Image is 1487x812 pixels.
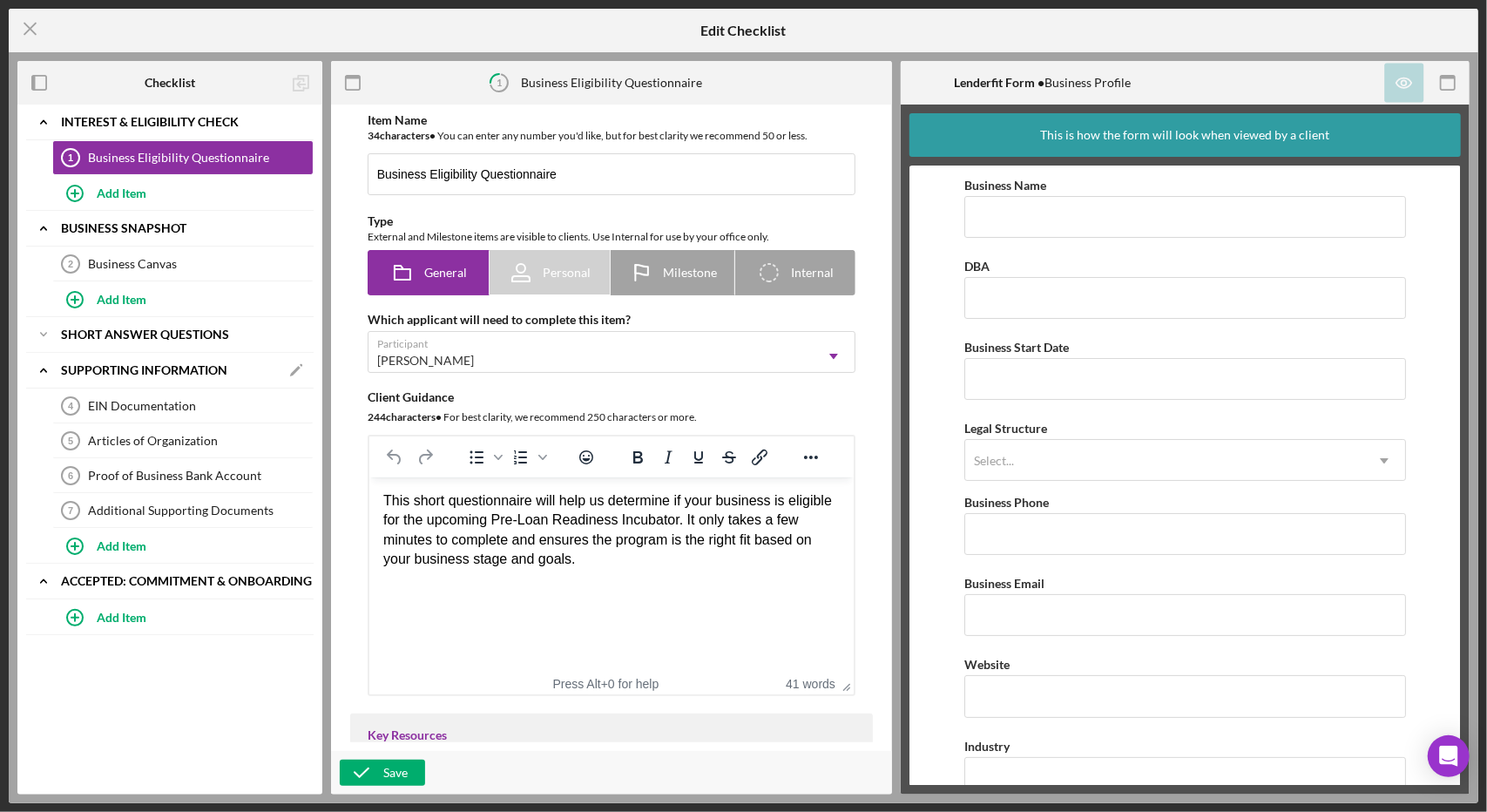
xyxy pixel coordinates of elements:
div: Numbered list [506,445,550,470]
button: Save [340,760,425,786]
span: Personal [543,266,591,280]
div: Item Name [368,113,855,127]
button: Strikethrough [714,445,744,470]
div: Select... [974,454,1014,468]
label: Business Start Date [964,340,1069,355]
a: 6Proof of Business Bank Account [52,458,314,493]
label: Website [964,657,1010,672]
tspan: 1 [68,152,73,163]
label: Business Name [964,178,1046,193]
tspan: 1 [497,77,502,88]
b: Accepted: Commitment & Onboarding [61,576,312,586]
b: Supporting Information [61,365,227,376]
div: You can enter any number you'd like, but for best clarity we recommend 50 or less. [368,127,855,145]
b: Short Answer Questions [61,329,229,340]
b: 244 character s • [368,410,442,423]
button: Italic [653,445,683,470]
button: Add Item [52,175,314,210]
div: Which applicant will need to complete this item? [368,313,855,327]
button: Insert/edit link [745,445,774,470]
div: Add Item [97,176,146,209]
a: 7Additional Supporting Documents [52,493,314,528]
div: Open Intercom Messenger [1428,735,1470,777]
label: Business Phone [964,495,1049,510]
div: EIN Documentation [88,399,313,413]
div: Add Item [97,529,146,562]
div: Additional Supporting Documents [88,504,313,518]
div: Business Profile [954,76,1131,90]
tspan: 7 [68,505,73,516]
label: Business Email [964,576,1044,591]
tspan: 4 [68,401,74,411]
div: This is how the form will look when viewed by a client [1040,113,1329,157]
div: Save [383,760,408,786]
b: Lenderfit Form • [954,75,1044,90]
button: Emojis [571,445,601,470]
h5: Edit Checklist [700,23,786,38]
b: Business Snapshot [61,223,186,233]
button: 41 words [786,677,835,691]
button: Redo [410,445,440,470]
button: Reveal or hide additional toolbar items [796,445,826,470]
b: Interest & Eligibility Check [61,117,239,127]
tspan: 6 [68,470,73,481]
a: 5Articles of Organization [52,423,314,458]
div: Client Guidance [368,390,855,404]
label: DBA [964,259,990,274]
div: [PERSON_NAME] [377,354,474,368]
button: Bold [623,445,652,470]
span: General [424,266,467,280]
div: Add Item [97,600,146,633]
div: External and Milestone items are visible to clients. Use Internal for use by your office only. [368,228,855,246]
div: Articles of Organization [88,434,313,448]
b: 34 character s • [368,129,436,142]
div: Business Eligibility Questionnaire [88,151,313,165]
span: Internal [791,266,834,280]
button: Underline [684,445,713,470]
iframe: Rich Text Area [369,477,854,673]
div: For best clarity, we recommend 250 characters or more. [368,409,855,426]
div: Business Canvas [88,257,313,271]
div: Press Alt+0 for help [530,677,683,691]
tspan: 2 [68,259,73,269]
div: Add Item [97,282,146,315]
button: Add Item [52,599,314,634]
label: Industry [964,739,1010,754]
a: 1Business Eligibility Questionnaire [52,140,314,175]
div: Press the Up and Down arrow keys to resize the editor. [835,673,854,694]
b: Checklist [145,76,195,90]
div: Proof of Business Bank Account [88,469,313,483]
div: Business Eligibility Questionnaire [521,76,702,90]
tspan: 5 [68,436,73,446]
div: Type [368,214,855,228]
a: 4EIN Documentation [52,389,314,423]
span: Milestone [663,266,717,280]
button: Add Item [52,528,314,563]
button: Add Item [52,281,314,316]
button: Undo [380,445,409,470]
div: Bullet list [462,445,505,470]
div: Key Resources [368,728,855,742]
a: 2Business Canvas [52,247,314,281]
